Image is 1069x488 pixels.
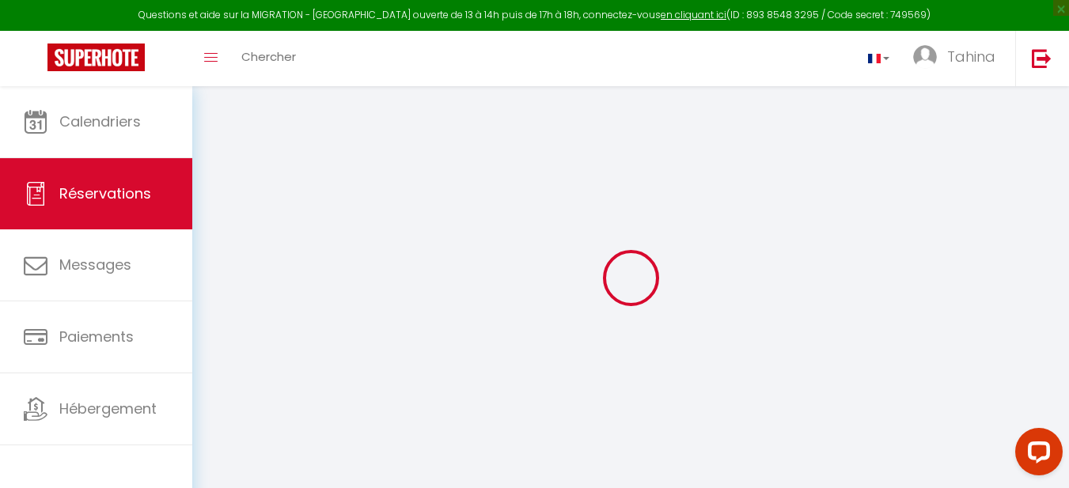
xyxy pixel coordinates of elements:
img: Super Booking [47,44,145,71]
iframe: LiveChat chat widget [1003,422,1069,488]
img: ... [913,45,937,69]
a: en cliquant ici [661,8,726,21]
span: Messages [59,255,131,274]
span: Paiements [59,327,134,346]
a: Chercher [229,31,308,86]
span: Réservations [59,183,151,203]
span: Chercher [241,48,296,65]
a: ... Tahina [901,31,1015,86]
span: Hébergement [59,399,157,418]
span: Calendriers [59,112,141,131]
span: Tahina [947,47,995,66]
img: logout [1032,48,1052,68]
